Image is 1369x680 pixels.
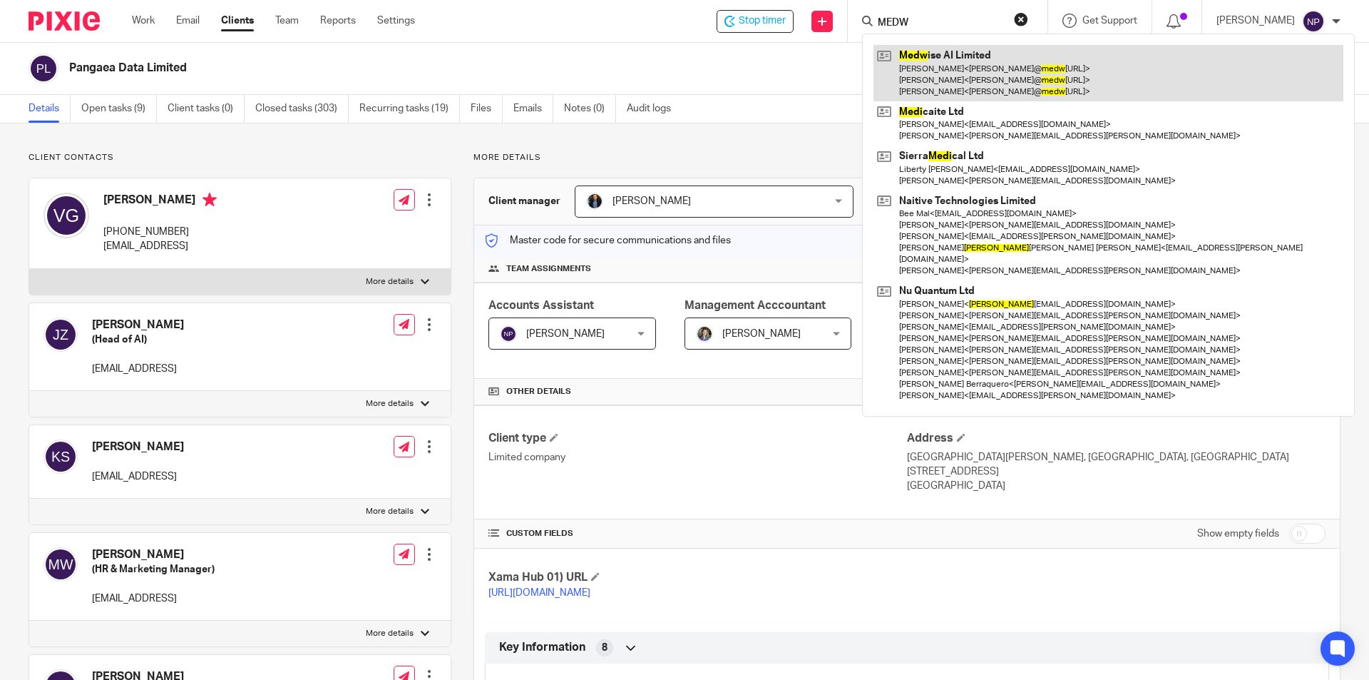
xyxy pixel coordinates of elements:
img: svg%3E [1302,10,1325,33]
a: Work [132,14,155,28]
div: Pangaea Data Limited [717,10,794,33]
p: More details [366,506,414,517]
img: Pixie [29,11,100,31]
span: Stop timer [739,14,786,29]
img: martin-hickman.jpg [586,193,603,210]
a: [URL][DOMAIN_NAME] [488,588,590,598]
h2: Pangaea Data Limited [69,61,931,76]
a: Client tasks (0) [168,95,245,123]
p: [STREET_ADDRESS] [907,465,1326,479]
p: Limited company [488,450,907,465]
a: Closed tasks (303) [255,95,349,123]
h4: [PERSON_NAME] [92,440,184,455]
img: svg%3E [43,318,78,352]
h4: Xama Hub 01) URL [488,570,907,585]
span: [PERSON_NAME] [526,329,605,339]
a: Notes (0) [564,95,616,123]
h5: (HR & Marketing Manager) [92,562,215,577]
input: Search [876,17,1005,30]
i: Primary [202,193,217,207]
p: [GEOGRAPHIC_DATA][PERSON_NAME], [GEOGRAPHIC_DATA], [GEOGRAPHIC_DATA] [907,450,1326,465]
p: Client contacts [29,152,451,163]
span: Key Information [499,640,585,655]
p: More details [366,628,414,639]
h5: (Head of AI) [92,333,184,347]
p: [EMAIL_ADDRESS] [92,470,184,484]
img: svg%3E [43,440,78,474]
p: [EMAIL_ADDRESS] [92,592,215,606]
h4: Client type [488,431,907,446]
a: Emails [513,95,553,123]
span: Team assignments [506,263,591,275]
img: svg%3E [43,193,89,238]
span: Get Support [1082,16,1137,26]
h3: Client manager [488,194,560,208]
a: Reports [320,14,356,28]
span: Management Acccountant [684,300,826,311]
a: Settings [377,14,415,28]
p: More details [366,398,414,410]
img: 1530183611242%20(1).jpg [696,325,713,342]
span: Other details [506,386,571,397]
h4: CUSTOM FIELDS [488,528,907,539]
a: Details [29,95,71,123]
p: [EMAIL_ADDRESS] [103,239,217,253]
a: Audit logs [627,95,682,123]
a: Team [275,14,299,28]
p: [EMAIL_ADDRESS] [92,362,184,376]
a: Recurring tasks (19) [359,95,460,123]
h4: Address [907,431,1326,446]
span: 8 [602,641,607,655]
img: svg%3E [43,547,78,582]
p: [GEOGRAPHIC_DATA] [907,479,1326,493]
a: Clients [221,14,254,28]
p: [PERSON_NAME] [1216,14,1295,28]
img: svg%3E [500,325,517,342]
a: Email [176,14,200,28]
label: Show empty fields [1197,527,1279,541]
a: Open tasks (9) [81,95,157,123]
p: [PHONE_NUMBER] [103,225,217,239]
span: Accounts Assistant [488,300,594,311]
button: Clear [1014,12,1028,26]
p: More details [473,152,1340,163]
p: More details [366,276,414,288]
span: [PERSON_NAME] [612,196,691,206]
h4: [PERSON_NAME] [92,547,215,562]
img: svg%3E [29,54,58,83]
a: Files [471,95,503,123]
span: [PERSON_NAME] [722,329,801,339]
p: Master code for secure communications and files [485,233,731,248]
h4: [PERSON_NAME] [103,193,217,210]
h4: [PERSON_NAME] [92,318,184,333]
